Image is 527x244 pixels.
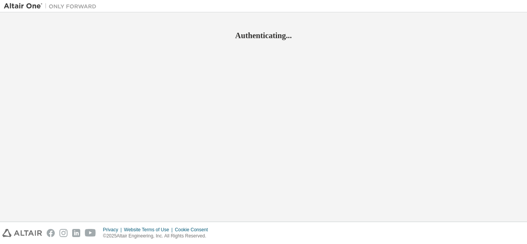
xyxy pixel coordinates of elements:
div: Privacy [103,227,124,233]
h2: Authenticating... [4,30,523,40]
div: Website Terms of Use [124,227,175,233]
img: linkedin.svg [72,229,80,237]
div: Cookie Consent [175,227,212,233]
img: Altair One [4,2,100,10]
img: altair_logo.svg [2,229,42,237]
img: youtube.svg [85,229,96,237]
p: © 2025 Altair Engineering, Inc. All Rights Reserved. [103,233,213,239]
img: instagram.svg [59,229,68,237]
img: facebook.svg [47,229,55,237]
